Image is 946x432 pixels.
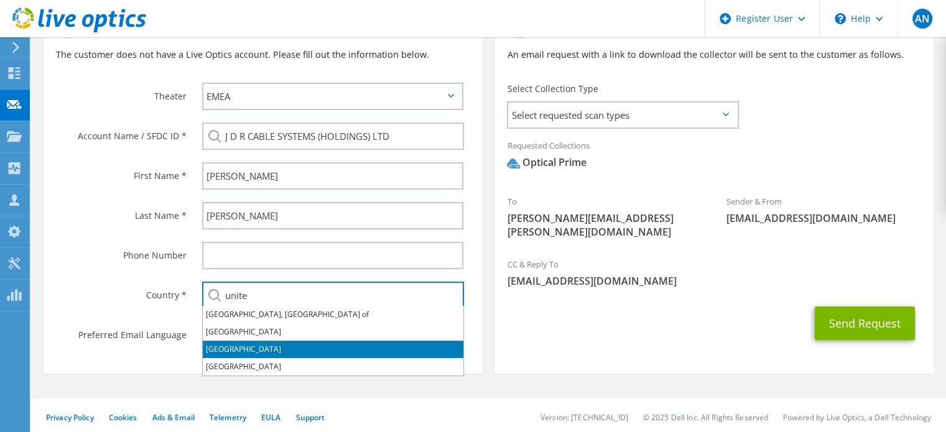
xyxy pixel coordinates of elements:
label: Preferred Email Language [56,321,187,341]
label: Phone Number [56,242,187,262]
div: Sender & From [714,188,934,231]
svg: \n [835,13,846,24]
label: Theater [56,83,187,103]
p: The customer does not have a Live Optics account. Please fill out the information below. [56,48,470,62]
a: Privacy Policy [46,412,94,423]
li: [GEOGRAPHIC_DATA] [203,358,463,375]
span: [PERSON_NAME][EMAIL_ADDRESS][PERSON_NAME][DOMAIN_NAME] [507,211,702,239]
a: EULA [261,412,281,423]
li: [GEOGRAPHIC_DATA], [GEOGRAPHIC_DATA] of [203,306,463,323]
label: First Name * [56,162,187,182]
label: Account Name / SFDC ID * [56,122,187,142]
li: © 2025 Dell Inc. All Rights Reserved [643,412,768,423]
li: Powered by Live Optics, a Dell Technology [783,412,931,423]
div: Requested Collections [494,132,933,182]
span: AN [912,9,932,29]
p: An email request with a link to download the collector will be sent to the customer as follows. [507,48,920,62]
a: Ads & Email [152,412,195,423]
span: Select requested scan types [508,103,737,127]
a: Cookies [109,412,137,423]
li: [GEOGRAPHIC_DATA] [203,323,463,341]
div: CC & Reply To [494,251,933,294]
div: Optical Prime [507,155,586,170]
li: Version: [TECHNICAL_ID] [540,412,628,423]
a: Telemetry [210,412,246,423]
label: Country * [56,282,187,301]
button: Send Request [815,306,915,340]
span: [EMAIL_ADDRESS][DOMAIN_NAME] [726,211,921,225]
span: [EMAIL_ADDRESS][DOMAIN_NAME] [507,274,920,288]
div: To [494,188,714,245]
label: Last Name * [56,202,187,222]
label: Select Collection Type [507,83,598,95]
li: [GEOGRAPHIC_DATA] [203,341,463,358]
a: Support [295,412,325,423]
